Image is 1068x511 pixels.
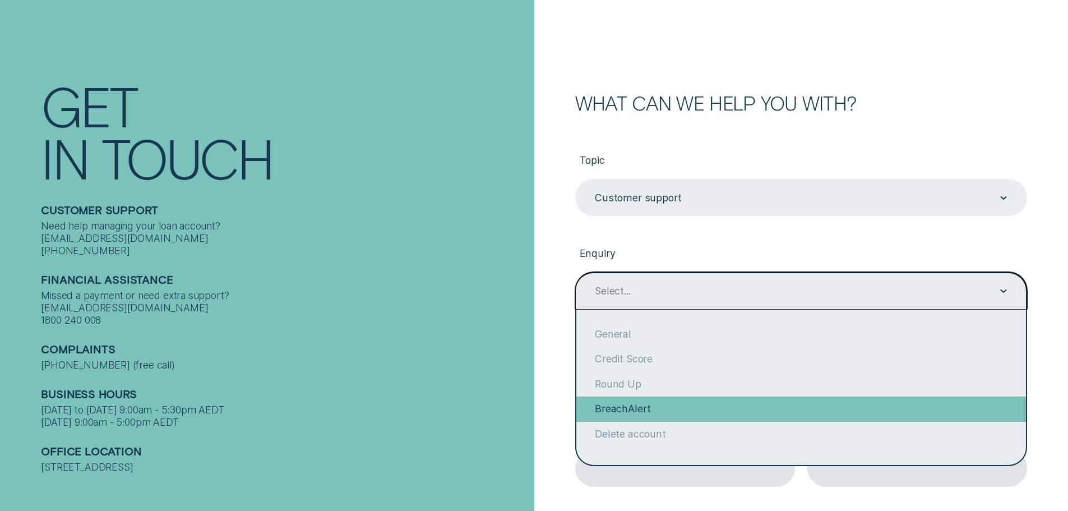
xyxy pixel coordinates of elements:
[41,359,528,371] div: [PHONE_NUMBER] (free call)
[575,94,1027,112] h2: What can we help you with?
[575,144,1027,178] label: Topic
[41,204,528,220] h2: Customer support
[595,285,630,297] div: Select...
[576,372,1026,397] div: Round Up
[41,343,528,359] h2: Complaints
[575,238,1027,272] label: Enquiry
[41,445,528,461] h2: Office Location
[41,131,88,183] div: In
[41,289,528,327] div: Missed a payment or need extra support? [EMAIL_ADDRESS][DOMAIN_NAME] 1800 240 008
[41,273,528,289] h2: Financial assistance
[101,131,273,183] div: Touch
[576,422,1026,446] div: Delete account
[41,79,528,183] h1: Get In Touch
[41,220,528,257] div: Need help managing your loan account? [EMAIL_ADDRESS][DOMAIN_NAME] [PHONE_NUMBER]
[576,322,1026,347] div: General
[41,79,137,131] div: Get
[41,388,528,404] h2: Business Hours
[595,192,682,204] div: Customer support
[576,347,1026,371] div: Credit Score
[576,397,1026,421] div: BreachAlert
[41,461,528,473] div: [STREET_ADDRESS]
[41,404,528,429] div: [DATE] to [DATE] 9:00am - 5:30pm AEDT [DATE] 9:00am - 5:00pm AEDT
